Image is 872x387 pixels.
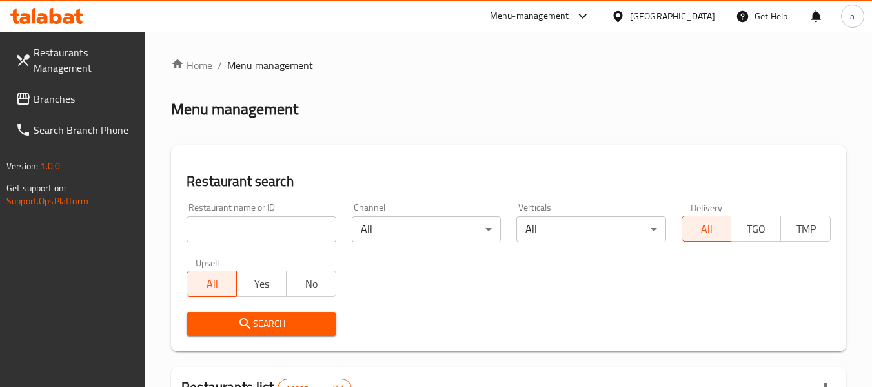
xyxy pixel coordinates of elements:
[196,258,219,267] label: Upsell
[687,220,727,238] span: All
[6,193,88,209] a: Support.OpsPlatform
[34,91,136,107] span: Branches
[5,37,146,83] a: Restaurants Management
[6,180,66,196] span: Get support on:
[352,216,501,242] div: All
[40,158,60,174] span: 1.0.0
[34,45,136,76] span: Restaurants Management
[780,216,831,242] button: TMP
[242,275,281,293] span: Yes
[34,122,136,138] span: Search Branch Phone
[490,8,569,24] div: Menu-management
[236,271,287,297] button: Yes
[292,275,331,293] span: No
[187,216,336,242] input: Search for restaurant name or ID..
[171,99,298,120] h2: Menu management
[197,316,325,332] span: Search
[192,275,232,293] span: All
[736,220,776,238] span: TGO
[850,9,855,23] span: a
[187,271,237,297] button: All
[630,9,715,23] div: [GEOGRAPHIC_DATA]
[6,158,38,174] span: Version:
[691,203,723,212] label: Delivery
[682,216,732,242] button: All
[218,58,222,73] li: /
[286,271,336,297] button: No
[171,58,212,73] a: Home
[786,220,826,238] span: TMP
[5,83,146,114] a: Branches
[731,216,781,242] button: TGO
[187,172,831,191] h2: Restaurant search
[227,58,313,73] span: Menu management
[187,312,336,336] button: Search
[171,58,846,73] nav: breadcrumb
[5,114,146,145] a: Search Branch Phone
[516,216,665,242] div: All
